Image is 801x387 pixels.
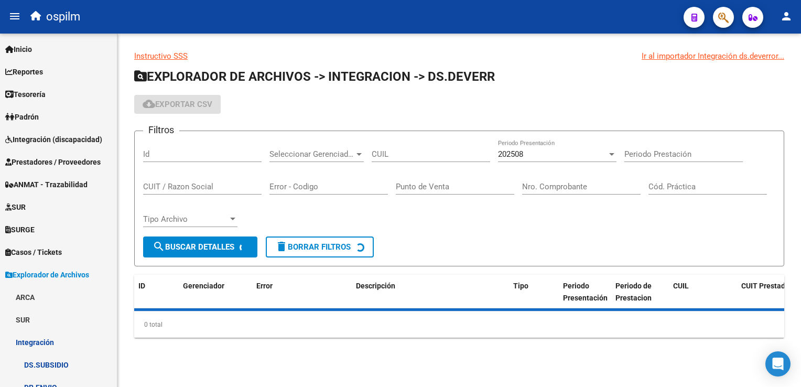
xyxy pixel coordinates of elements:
span: Descripción [356,282,395,290]
span: Casos / Tickets [5,246,62,258]
span: CUIT Prestador [741,282,792,290]
span: ospilm [46,5,80,28]
span: Tipo [513,282,528,290]
span: Padrón [5,111,39,123]
span: Periodo Presentación [563,282,608,302]
span: CUIL [673,282,689,290]
span: Tesorería [5,89,46,100]
span: Tipo Archivo [143,214,228,224]
button: Buscar Detalles [143,236,257,257]
datatable-header-cell: Tipo [509,275,559,309]
datatable-header-cell: Descripción [352,275,509,309]
span: Periodo de Prestacion [615,282,652,302]
span: Reportes [5,66,43,78]
datatable-header-cell: Gerenciador [179,275,252,309]
datatable-header-cell: Periodo Presentación [559,275,611,309]
span: SUR [5,201,26,213]
span: Inicio [5,44,32,55]
span: Seleccionar Gerenciador [269,149,354,159]
span: Explorador de Archivos [5,269,89,281]
span: Error [256,282,273,290]
mat-icon: cloud_download [143,98,155,110]
span: 202508 [498,149,523,159]
span: Integración (discapacidad) [5,134,102,145]
mat-icon: menu [8,10,21,23]
button: Exportar CSV [134,95,221,114]
button: Borrar Filtros [266,236,374,257]
mat-icon: delete [275,240,288,253]
span: Borrar Filtros [275,242,351,252]
datatable-header-cell: Periodo de Prestacion [611,275,669,309]
span: ANMAT - Trazabilidad [5,179,88,190]
span: Gerenciador [183,282,224,290]
datatable-header-cell: CUIL [669,275,737,309]
h3: Filtros [143,123,179,137]
span: Buscar Detalles [153,242,234,252]
a: Instructivo SSS [134,51,188,61]
div: Ir al importador Integración ds.deverror... [642,50,784,62]
span: SURGE [5,224,35,235]
span: ID [138,282,145,290]
span: Exportar CSV [143,100,212,109]
span: Prestadores / Proveedores [5,156,101,168]
div: Open Intercom Messenger [765,351,791,377]
datatable-header-cell: Error [252,275,352,309]
span: EXPLORADOR DE ARCHIVOS -> INTEGRACION -> DS.DEVERR [134,69,495,84]
mat-icon: person [780,10,793,23]
mat-icon: search [153,240,165,253]
div: 0 total [134,311,784,338]
datatable-header-cell: ID [134,275,179,309]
